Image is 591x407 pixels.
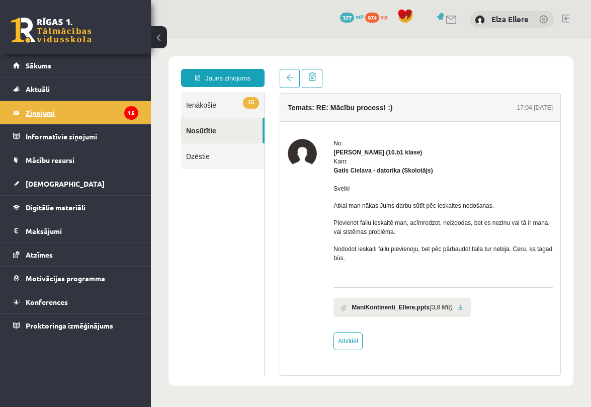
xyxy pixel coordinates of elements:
legend: Ziņojumi [26,101,138,124]
a: Konferences [13,290,138,313]
span: 974 [365,13,379,23]
span: Aktuāli [26,85,50,94]
p: Nododot ieskaiti failu pievienoju, bet pēc pārbaudot faila tur nebija. Ceru, ka tagad būs. [183,206,402,224]
a: Motivācijas programma [13,267,138,290]
a: [DEMOGRAPHIC_DATA] [13,172,138,195]
strong: Gatis Cielava - datorika (Skolotājs) [183,128,282,135]
span: Sākums [26,61,51,70]
span: Mācību resursi [26,155,74,165]
span: mP [356,13,364,21]
a: 974 xp [365,13,392,21]
a: Digitālie materiāli [13,196,138,219]
span: Proktoringa izmēģinājums [26,321,113,330]
a: Ziņojumi15 [13,101,138,124]
a: 377 mP [340,13,364,21]
a: Elza Ellere [491,14,529,24]
a: Nosūtītie [30,79,112,105]
a: 15Ienākošie [30,53,113,79]
h4: Temats: RE: Mācību process! :) [137,65,241,73]
a: Rīgas 1. Tālmācības vidusskola [11,18,92,43]
div: No: [183,100,402,109]
b: ManiKontinenti_Ellere.pptx [201,264,279,273]
span: xp [381,13,387,21]
a: Atzīmes [13,243,138,266]
a: Mācību resursi [13,148,138,172]
a: Aktuāli [13,77,138,101]
img: Elza Ellere [137,100,166,129]
span: Konferences [26,297,68,306]
a: Maksājumi [13,219,138,242]
i: 15 [124,106,138,120]
strong: [PERSON_NAME] (10.b1 klase) [183,110,271,117]
span: Atzīmes [26,250,53,259]
p: Atkal man nākas Jums darbu sūtīt pēc ieskaites nodošanas. [183,162,402,172]
span: Motivācijas programma [26,274,105,283]
legend: Informatīvie ziņojumi [26,125,138,148]
span: 15 [92,58,108,70]
span: Digitālie materiāli [26,203,86,212]
span: [DEMOGRAPHIC_DATA] [26,179,105,188]
a: Sākums [13,54,138,77]
span: 377 [340,13,354,23]
a: Dzēstie [30,105,113,130]
p: Sveiki [183,145,402,154]
p: Pievienot failu ieskaitē man, acīmredzot, neizdodas, bet es nezinu vai tā ir mana, vai sistēmas p... [183,180,402,198]
a: Atbildēt [183,293,212,311]
a: Proktoringa izmēģinājums [13,314,138,337]
div: Kam: [183,118,402,136]
div: 17:04 [DATE] [366,64,402,73]
a: Jauns ziņojums [30,30,114,48]
a: Informatīvie ziņojumi [13,125,138,148]
img: Elza Ellere [475,15,485,25]
legend: Maksājumi [26,219,138,242]
i: (3,8 MB) [279,264,302,273]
